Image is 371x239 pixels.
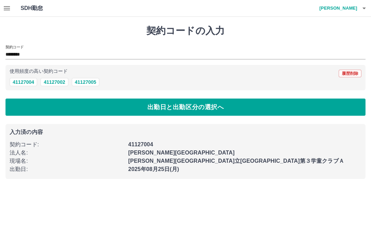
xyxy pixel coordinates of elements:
[128,141,153,147] b: 41127004
[72,78,99,86] button: 41127005
[5,25,366,37] h1: 契約コードの入力
[10,69,68,74] p: 使用頻度の高い契約コード
[41,78,68,86] button: 41127002
[5,44,24,50] h2: 契約コード
[10,157,124,165] p: 現場名 :
[339,70,361,77] button: 履歴削除
[10,129,361,135] p: 入力済の内容
[128,166,179,172] b: 2025年08月25日(月)
[10,140,124,149] p: 契約コード :
[128,158,344,164] b: [PERSON_NAME][GEOGRAPHIC_DATA]立[GEOGRAPHIC_DATA]第３学童クラブＡ
[10,149,124,157] p: 法人名 :
[5,99,366,116] button: 出勤日と出勤区分の選択へ
[10,78,37,86] button: 41127004
[128,150,235,156] b: [PERSON_NAME][GEOGRAPHIC_DATA]
[10,165,124,173] p: 出勤日 :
